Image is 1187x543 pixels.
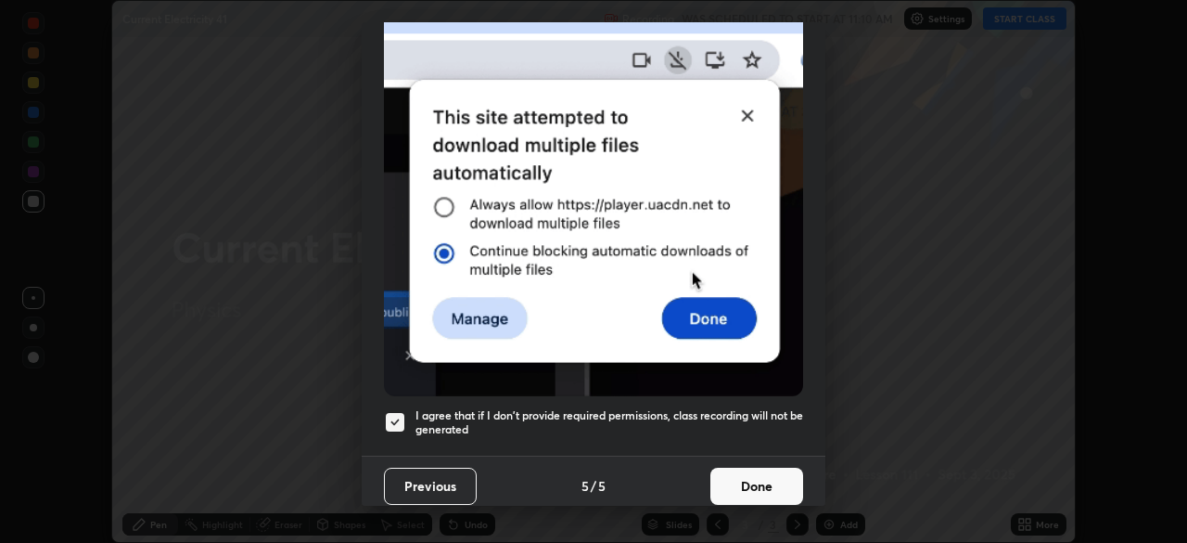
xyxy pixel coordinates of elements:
h4: / [591,476,596,496]
h5: I agree that if I don't provide required permissions, class recording will not be generated [415,408,803,437]
button: Done [710,468,803,505]
h4: 5 [581,476,589,496]
h4: 5 [598,476,606,496]
button: Previous [384,468,477,505]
